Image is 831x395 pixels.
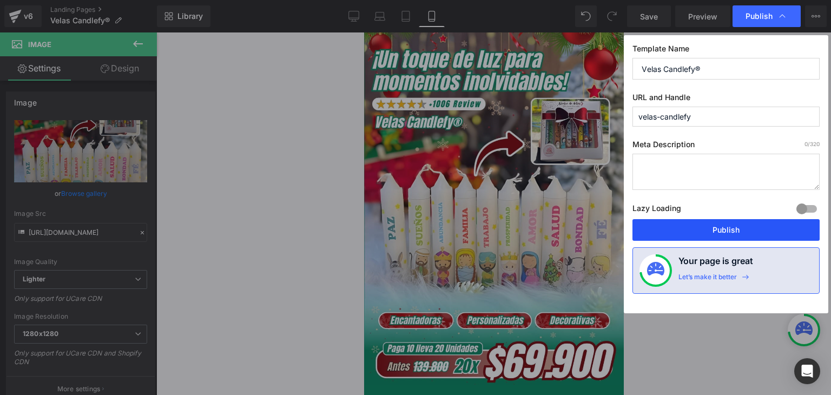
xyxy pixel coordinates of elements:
label: Lazy Loading [632,201,681,219]
span: 0 [804,141,808,147]
div: Let’s make it better [678,273,737,287]
label: URL and Handle [632,93,820,107]
label: Meta Description [632,140,820,154]
button: Publish [632,219,820,241]
img: onboarding-status.svg [647,262,664,279]
span: /320 [804,141,820,147]
span: Publish [746,11,773,21]
label: Template Name [632,44,820,58]
h4: Your page is great [678,254,753,273]
div: Open Intercom Messenger [794,358,820,384]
